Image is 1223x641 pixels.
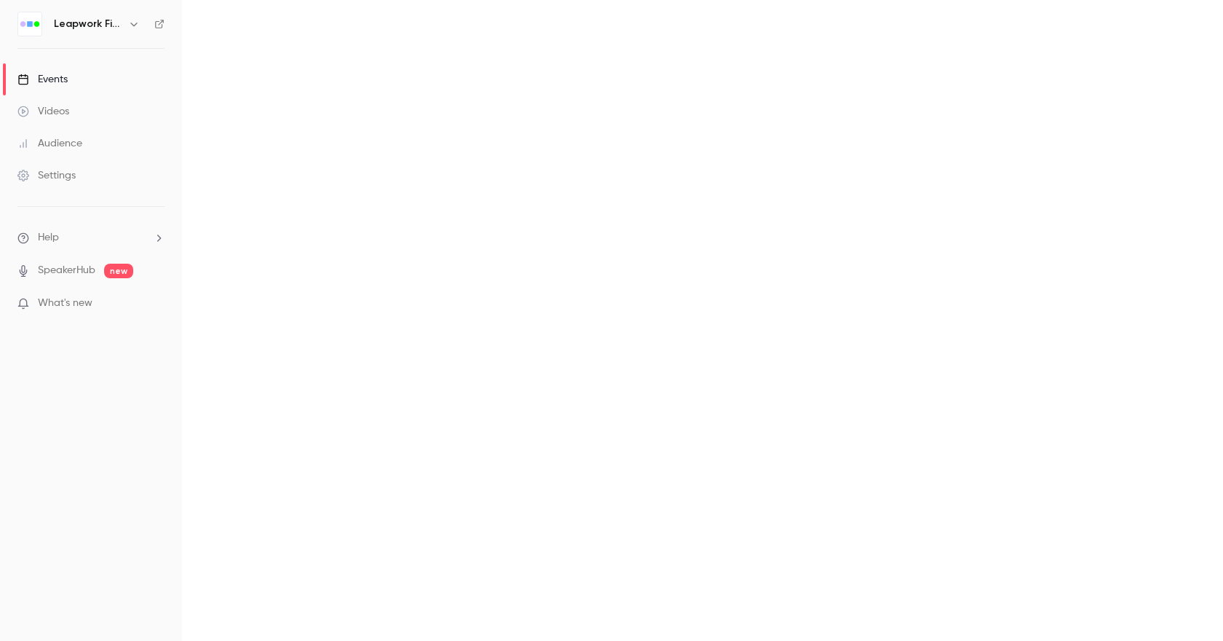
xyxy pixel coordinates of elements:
img: Leapwork Field [18,12,41,36]
h6: Leapwork Field [54,17,122,31]
a: SpeakerHub [38,263,95,278]
span: Help [38,230,59,245]
div: Settings [17,168,76,183]
div: Events [17,72,68,87]
div: Audience [17,136,82,151]
span: new [104,264,133,278]
span: What's new [38,296,92,311]
li: help-dropdown-opener [17,230,165,245]
div: Videos [17,104,69,119]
